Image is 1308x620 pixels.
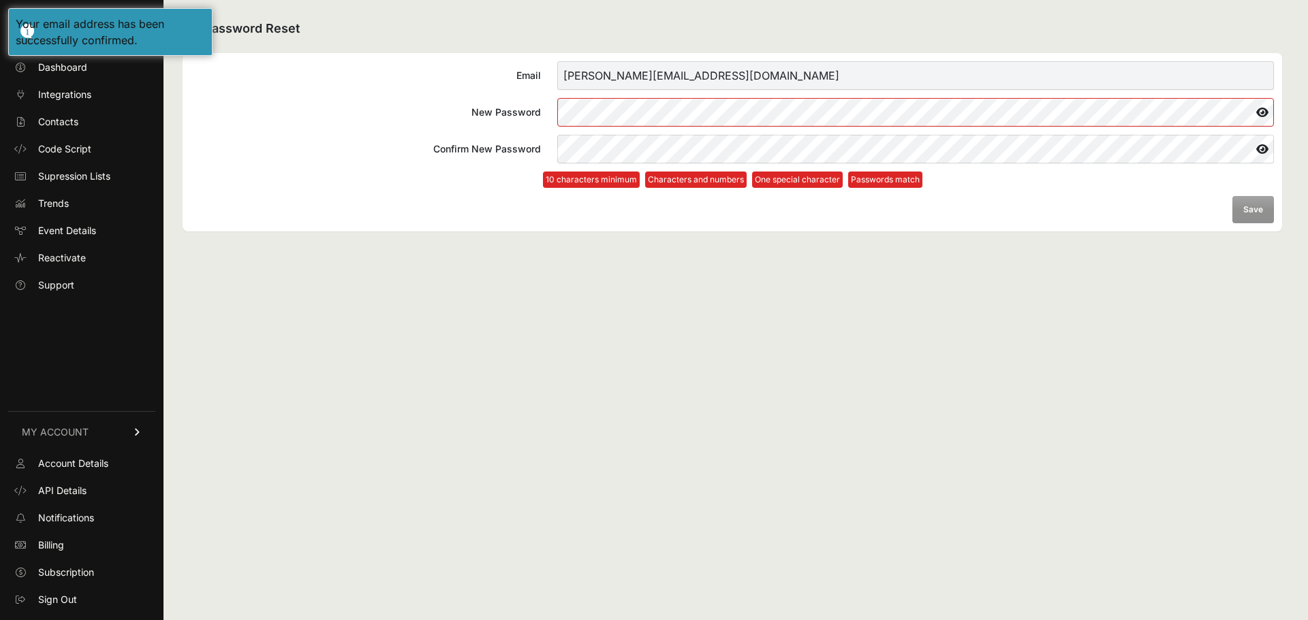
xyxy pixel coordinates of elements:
span: Account Details [38,457,108,470]
input: Confirm New Password [557,135,1274,163]
div: New Password [191,105,541,119]
div: Confirm New Password [191,142,541,156]
li: Characters and numbers [645,172,747,188]
span: Reactivate [38,251,86,265]
span: Sign Out [38,593,77,606]
li: 10 characters minimum [543,172,640,188]
span: Support [38,278,74,292]
span: Notifications [38,511,94,525]
a: Supression Lists [8,165,155,187]
a: Trends [8,193,155,214]
span: Integrations [38,88,91,101]
span: Contacts [38,115,78,129]
input: New Password [557,98,1274,127]
span: Code Script [38,142,91,156]
span: Dashboard [38,61,87,74]
span: Subscription [38,566,94,579]
a: Support [8,274,155,296]
a: MY ACCOUNT [8,411,155,453]
a: Notifications [8,507,155,529]
a: Contacts [8,111,155,133]
a: Subscription [8,561,155,583]
div: Your email address has been successfully confirmed. [16,16,205,48]
a: Dashboard [8,56,155,78]
span: Supression Lists [38,169,110,183]
div: Email [191,69,541,82]
a: API Details [8,480,155,502]
a: Reactivate [8,247,155,269]
span: Trends [38,197,69,210]
span: API Details [38,484,87,497]
a: Sign Out [8,589,155,610]
li: One special character [752,172,843,188]
input: Email [557,61,1274,90]
h2: Password Reset [183,19,1282,39]
a: Event Details [8,220,155,242]
span: MY ACCOUNT [22,425,89,439]
a: Billing [8,534,155,556]
a: Account Details [8,453,155,474]
span: Billing [38,538,64,552]
li: Passwords match [848,172,922,188]
a: Integrations [8,84,155,105]
span: Event Details [38,224,96,238]
a: Code Script [8,138,155,160]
